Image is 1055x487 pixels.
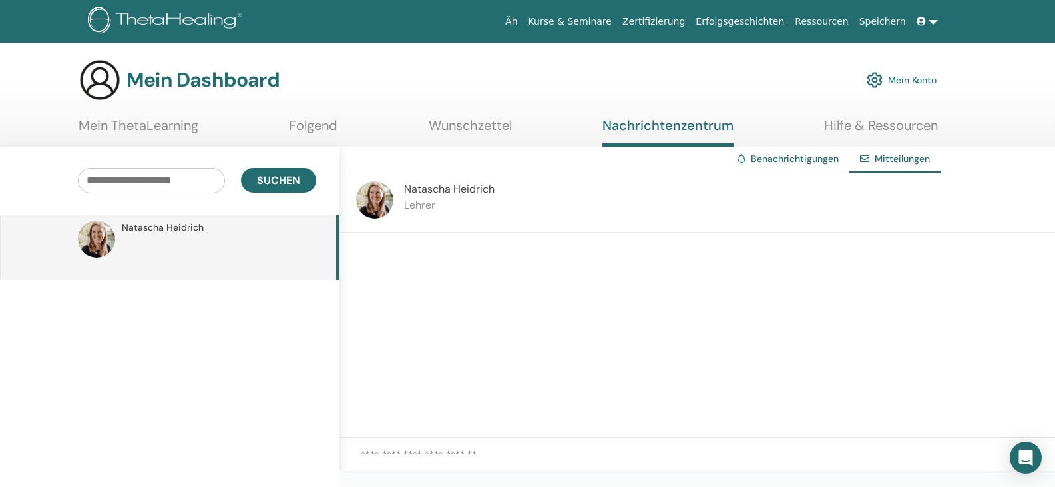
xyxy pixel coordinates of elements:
[690,9,789,34] a: Erfolgsgeschichten
[875,153,930,165] font: Mitteilungen
[1010,442,1042,474] div: Open Intercom Messenger
[795,16,848,27] font: Ressourcen
[500,9,523,34] a: Äh
[824,117,938,134] font: Hilfe & Ressourcen
[888,75,937,87] font: Mein Konto
[696,16,784,27] font: Erfolgsgeschichten
[126,67,280,93] font: Mein Dashboard
[867,65,937,95] a: Mein Konto
[528,16,612,27] font: Kurse & Seminare
[289,117,337,143] a: Folgend
[602,117,734,147] a: Nachrichtenzentrum
[453,182,495,196] font: Heidrich
[751,153,839,165] a: Benachrichtigungen
[404,198,435,212] font: Lehrer
[622,16,685,27] font: Zertifizierung
[404,182,451,196] font: Natascha
[602,117,734,134] font: Nachrichtenzentrum
[257,173,300,187] font: Suchen
[867,69,883,91] img: cog.svg
[78,221,115,258] img: default.jpg
[289,117,337,134] font: Folgend
[79,117,198,143] a: Mein ThetaLearning
[122,221,164,233] font: Natascha
[859,16,906,27] font: Speichern
[854,9,911,34] a: Speichern
[617,9,690,34] a: Zertifizierung
[241,168,316,193] button: Suchen
[523,9,617,34] a: Kurse & Seminare
[79,59,121,101] img: generic-user-icon.jpg
[824,117,938,143] a: Hilfe & Ressourcen
[429,117,512,134] font: Wunschzettel
[88,7,247,37] img: logo.png
[356,181,393,219] img: default.jpg
[166,221,204,233] font: Heidrich
[79,117,198,134] font: Mein ThetaLearning
[789,9,853,34] a: Ressourcen
[505,16,517,27] font: Äh
[429,117,512,143] a: Wunschzettel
